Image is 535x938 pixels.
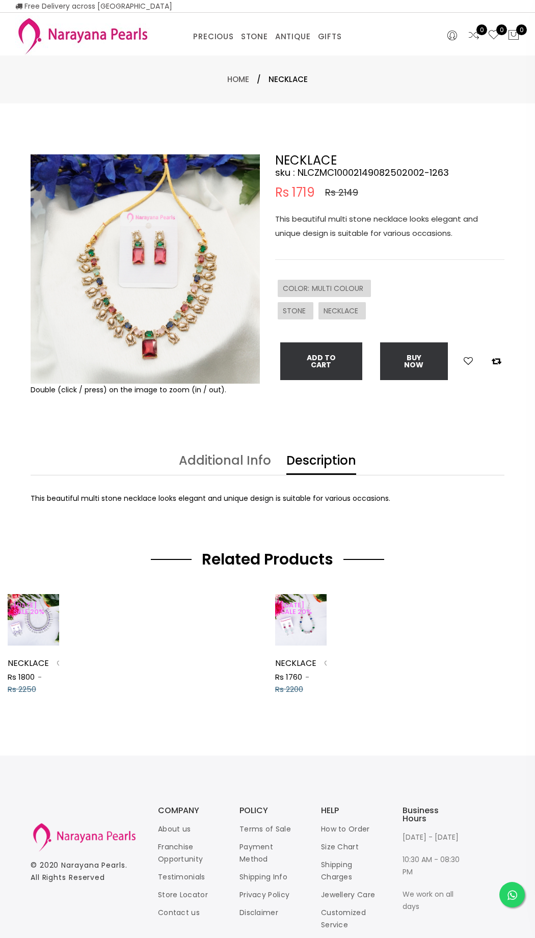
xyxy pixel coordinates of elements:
a: Customized Service [321,907,366,930]
p: This beautiful multi stone necklace looks elegant and unique design is suitable for various occas... [275,212,504,240]
button: Add to wishlist [54,658,68,671]
a: NECKLACE [8,657,49,669]
h3: Business Hours [403,807,464,823]
span: Rs 2250 [8,684,36,694]
span: COLOR : [283,283,312,293]
span: Rs 1800 [8,672,35,682]
span: MULTI COLOUR [312,283,366,293]
a: Payment Method [239,842,273,864]
span: / [257,73,261,86]
img: Example [31,154,260,384]
button: Add to compare [489,355,504,368]
span: Rs 2149 [325,186,358,199]
span: Rs 2200 [275,684,303,694]
a: Shipping Charges [321,860,352,882]
button: Add To Cart [280,342,362,380]
a: GIFTS [318,29,342,44]
span: 0 [476,24,487,35]
a: Franchise Opportunity [158,842,203,864]
h2: Related Products [202,550,333,569]
button: Buy now [380,342,448,380]
span: Free Delivery across [GEOGRAPHIC_DATA] [15,1,172,11]
a: Narayana Pearls [61,860,125,870]
h3: POLICY [239,807,301,815]
button: 0 [507,29,520,42]
button: Add to wishlist [461,355,476,368]
span: [DATE] SALE 20% [275,600,320,617]
a: 0 [468,29,480,42]
p: 10:30 AM - 08:30 PM [403,853,464,878]
a: Privacy Policy [239,890,289,900]
a: Contact us [158,907,200,918]
h3: HELP [321,807,382,815]
a: PRECIOUS [193,29,233,44]
a: NECKLACE [275,657,316,669]
span: STONE [283,306,308,316]
div: This beautiful multi stone necklace looks elegant and unique design is suitable for various occas... [31,492,504,504]
a: How to Order [321,824,370,834]
a: About us [158,824,191,834]
a: 0 [488,29,500,42]
button: Add to wishlist [322,658,336,671]
a: Shipping Info [239,872,287,882]
a: ANTIQUE [275,29,311,44]
span: Rs 1760 [275,672,302,682]
h2: NECKLACE [275,154,504,167]
a: Home [227,74,249,85]
span: NECKLACE [269,73,308,86]
p: We work on all days [403,888,464,913]
a: Testimonials [158,872,205,882]
a: Description [286,454,356,475]
a: Store Locator [158,890,208,900]
span: 0 [496,24,507,35]
a: Disclaimer [239,907,278,918]
a: STONE [241,29,268,44]
a: Additional Info [179,454,271,475]
a: Jewellery Care [321,890,375,900]
span: Rs 1719 [275,186,315,199]
p: © 2020 . All Rights Reserved [31,859,138,883]
a: Terms of Sale [239,824,291,834]
span: NECKLACE [324,306,361,316]
h4: sku : NLCZMC10002149082502002-1263 [275,167,504,179]
span: 0 [516,24,527,35]
span: [DATE] SALE 20% [8,600,53,617]
a: Size Chart [321,842,359,852]
div: Double (click / press) on the image to zoom (in / out). [31,384,260,396]
p: [DATE] - [DATE] [403,831,464,843]
h3: COMPANY [158,807,219,815]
